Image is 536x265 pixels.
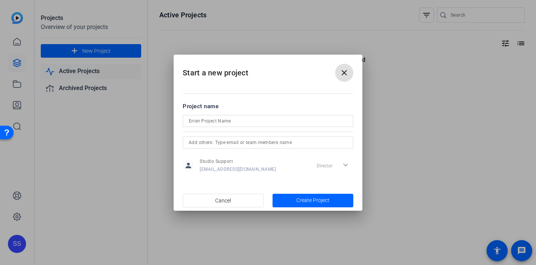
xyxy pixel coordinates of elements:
input: Add others: Type email or team members name [189,138,347,147]
mat-icon: person [183,160,194,171]
mat-icon: close [340,68,349,77]
input: Enter Project Name [189,116,347,126]
div: Project name [183,102,353,110]
span: Create Project [296,196,330,204]
button: Create Project [273,194,354,207]
button: Cancel [183,194,264,207]
span: Cancel [215,193,231,208]
h2: Start a new project [174,55,362,85]
span: Studio Support [200,158,276,164]
span: [EMAIL_ADDRESS][DOMAIN_NAME] [200,166,276,172]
